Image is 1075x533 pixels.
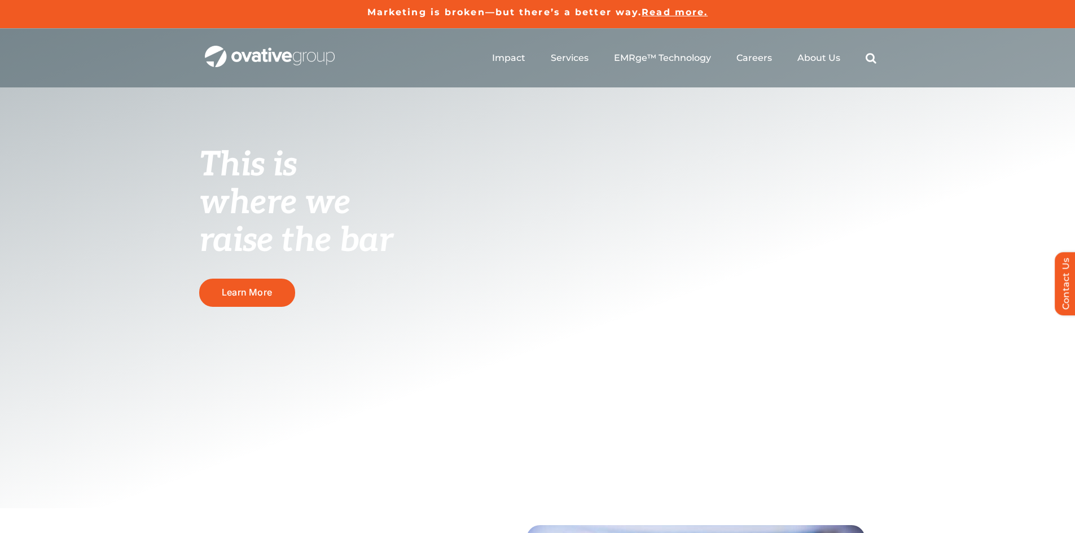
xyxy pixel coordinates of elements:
[736,52,772,64] a: Careers
[222,287,272,298] span: Learn More
[492,52,525,64] a: Impact
[199,279,295,306] a: Learn More
[551,52,589,64] a: Services
[199,145,297,186] span: This is
[367,7,642,17] a: Marketing is broken—but there’s a better way.
[199,183,393,261] span: where we raise the bar
[205,45,335,55] a: OG_Full_horizontal_WHT
[492,40,876,76] nav: Menu
[642,7,708,17] a: Read more.
[797,52,840,64] a: About Us
[866,52,876,64] a: Search
[614,52,711,64] a: EMRge™ Technology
